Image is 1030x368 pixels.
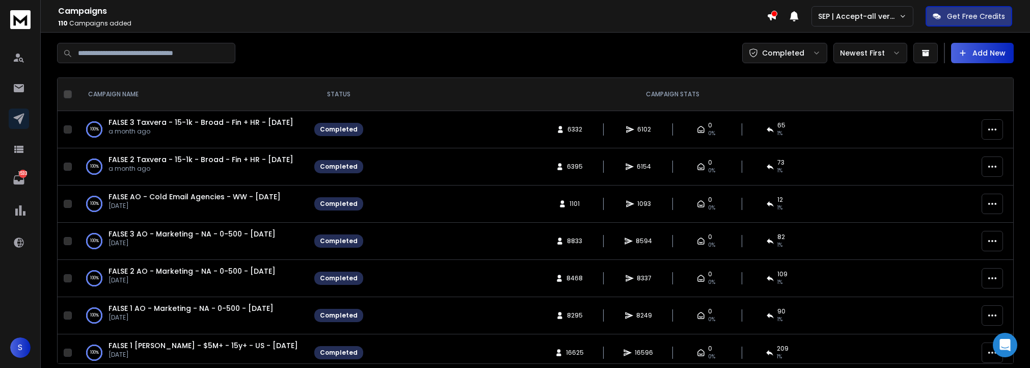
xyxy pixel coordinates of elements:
span: 0 [708,307,712,316]
p: 100 % [90,124,99,135]
div: Completed [320,200,358,208]
div: Open Intercom Messenger [993,333,1017,357]
a: FALSE 2 Taxvera - 15-1k - Broad - Fin + HR - [DATE] [109,154,293,165]
p: 100 % [90,199,99,209]
button: S [10,337,31,358]
button: Get Free Credits [926,6,1012,27]
span: 16596 [635,349,653,357]
a: FALSE 3 Taxvera - 15-1k - Broad - Fin + HR - [DATE] [109,117,293,127]
span: 0 [708,121,712,129]
a: 1533 [9,170,29,190]
p: Get Free Credits [947,11,1005,21]
span: 6102 [637,125,651,134]
span: 1 % [777,167,782,175]
span: 0 [708,159,712,167]
span: 12 [777,196,783,204]
h1: Campaigns [58,5,767,17]
th: CAMPAIGN STATS [369,78,975,111]
a: FALSE 3 AO - Marketing - NA - 0-500 - [DATE] [109,229,276,239]
div: Completed [320,349,358,357]
span: 65 [777,121,785,129]
span: 109 [777,270,788,278]
img: logo [10,10,31,29]
button: Add New [951,43,1014,63]
span: 1 % [777,241,782,249]
p: 1533 [19,170,27,178]
td: 100%FALSE 3 AO - Marketing - NA - 0-500 - [DATE][DATE] [76,223,308,260]
td: 100%FALSE 3 Taxvera - 15-1k - Broad - Fin + HR - [DATE]a month ago [76,111,308,148]
p: [DATE] [109,202,281,210]
div: Completed [320,311,358,320]
span: 0% [708,129,715,138]
span: 1 % [777,129,782,138]
p: a month ago [109,165,293,173]
div: Completed [320,125,358,134]
span: 6154 [637,163,651,171]
span: 1093 [637,200,651,208]
span: 8295 [567,311,583,320]
span: 0% [708,204,715,212]
th: CAMPAIGN NAME [76,78,308,111]
a: FALSE 1 AO - Marketing - NA - 0-500 - [DATE] [109,303,274,313]
p: 100 % [90,348,99,358]
span: 0% [708,316,715,324]
span: 8249 [636,311,652,320]
p: 100 % [90,236,99,246]
span: 8833 [567,237,582,245]
span: 0% [708,167,715,175]
p: SEP | Accept-all verifications [818,11,899,21]
span: 6395 [567,163,583,171]
td: 100%FALSE 2 AO - Marketing - NA - 0-500 - [DATE][DATE] [76,260,308,297]
span: 0% [708,241,715,249]
span: 1 % [777,353,782,361]
p: 100 % [90,273,99,283]
span: 0% [708,278,715,286]
span: 16625 [566,349,584,357]
span: 1 % [777,204,782,212]
td: 100%FALSE 1 AO - Marketing - NA - 0-500 - [DATE][DATE] [76,297,308,334]
div: Completed [320,237,358,245]
span: 0 [708,196,712,204]
a: FALSE 1 [PERSON_NAME] - $5M+ - 15y+ - US - [DATE] [109,340,298,351]
span: 1101 [570,200,580,208]
span: 6332 [567,125,582,134]
span: 1 % [777,278,782,286]
p: [DATE] [109,276,276,284]
span: 8337 [637,274,652,282]
td: 100%FALSE AO - Cold Email Agencies - WW - [DATE][DATE] [76,186,308,223]
span: 90 [777,307,785,316]
span: 110 [58,19,68,28]
p: a month ago [109,127,293,136]
span: 8468 [566,274,583,282]
span: 8594 [636,237,652,245]
span: 0 [708,270,712,278]
p: 100 % [90,162,99,172]
p: [DATE] [109,313,274,322]
p: [DATE] [109,351,298,359]
span: 1 % [777,316,782,324]
p: [DATE] [109,239,276,247]
span: 0 [708,233,712,241]
th: STATUS [308,78,369,111]
p: Completed [762,48,804,58]
a: FALSE 2 AO - Marketing - NA - 0-500 - [DATE] [109,266,276,276]
td: 100%FALSE 2 Taxvera - 15-1k - Broad - Fin + HR - [DATE]a month ago [76,148,308,186]
span: 0 [708,345,712,353]
span: 0% [708,353,715,361]
span: 73 [777,159,784,167]
span: 82 [777,233,785,241]
p: 100 % [90,310,99,321]
div: Completed [320,163,358,171]
a: FALSE AO - Cold Email Agencies - WW - [DATE] [109,192,281,202]
p: Campaigns added [58,19,767,28]
button: Newest First [833,43,907,63]
div: Completed [320,274,358,282]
